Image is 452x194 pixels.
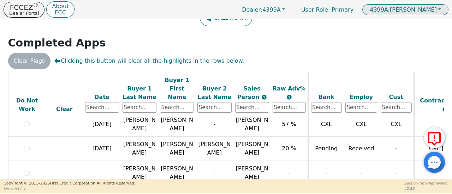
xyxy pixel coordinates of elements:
div: Cust [381,93,412,101]
span: [PERSON_NAME] [236,165,268,180]
button: Dealer:4399A [234,4,292,15]
p: 42:19 [404,186,448,191]
input: Search... [235,102,269,113]
p: Version 3.2.1 [4,186,135,192]
input: Search... [381,102,412,113]
input: Search... [85,102,119,113]
p: FCC [52,10,69,15]
a: User Role: Primary [294,3,361,17]
div: Clear [47,105,81,113]
span: Sales Person [237,85,261,100]
span: [PERSON_NAME] [370,6,437,13]
span: [PERSON_NAME] [236,141,268,156]
span: Dealer: [242,6,262,13]
td: [PERSON_NAME] [196,137,233,161]
strong: Completed Apps [8,37,106,49]
td: [PERSON_NAME] [158,112,196,137]
td: - [308,161,344,185]
td: [PERSON_NAME] [158,137,196,161]
td: [DATE] [83,112,121,137]
button: Report Error to FCC [424,127,445,148]
button: FCCEZ®Dealer Portal [4,2,44,18]
p: Primary [294,3,361,17]
td: Received [344,137,379,161]
div: Buyer 2 Last Name [197,84,231,101]
div: Buyer 1 First Name [160,76,194,101]
button: AboutFCC [46,1,74,18]
td: [PERSON_NAME] [121,137,158,161]
div: Employ [345,93,377,101]
td: - [196,161,233,185]
td: [PERSON_NAME] [121,112,158,137]
button: 4399A:[PERSON_NAME] [362,4,448,15]
input: Search... [123,102,156,113]
p: FCCEZ [9,4,39,11]
td: CXL [344,112,379,137]
span: Clicking this button will clear all the highlights in the rows below. [54,57,244,65]
input: Search... [273,102,306,113]
p: Copyright © 2015- 2025 First Credit Corporation. [4,181,135,187]
input: Search... [160,102,194,113]
input: Search... [311,102,342,113]
span: 57 % [282,121,296,127]
p: About [52,4,69,9]
input: Search... [345,102,377,113]
span: Raw Adv% [273,85,306,92]
input: Search... [197,102,231,113]
td: - [379,161,414,185]
td: Pending [308,137,344,161]
span: 20 % [282,145,296,152]
div: Date [85,93,119,101]
sup: ® [33,2,38,8]
div: Buyer 1 Last Name [123,84,156,101]
span: User Role : [301,6,330,13]
td: - [196,112,233,137]
td: CXL [308,112,344,137]
span: 4399A [242,6,281,13]
td: [PERSON_NAME] [158,161,196,185]
span: All Rights Reserved. [96,181,135,186]
td: - [344,161,379,185]
div: Bank [311,93,342,101]
td: CXL [379,112,414,137]
td: - [379,137,414,161]
td: [PERSON_NAME] [121,161,158,185]
span: - [288,169,290,176]
div: Do Not Work [10,96,44,113]
td: [DATE] [83,137,121,161]
span: 4399A: [370,6,390,13]
p: Dealer Portal [9,11,39,15]
p: Session Time Remaining: [404,181,448,186]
